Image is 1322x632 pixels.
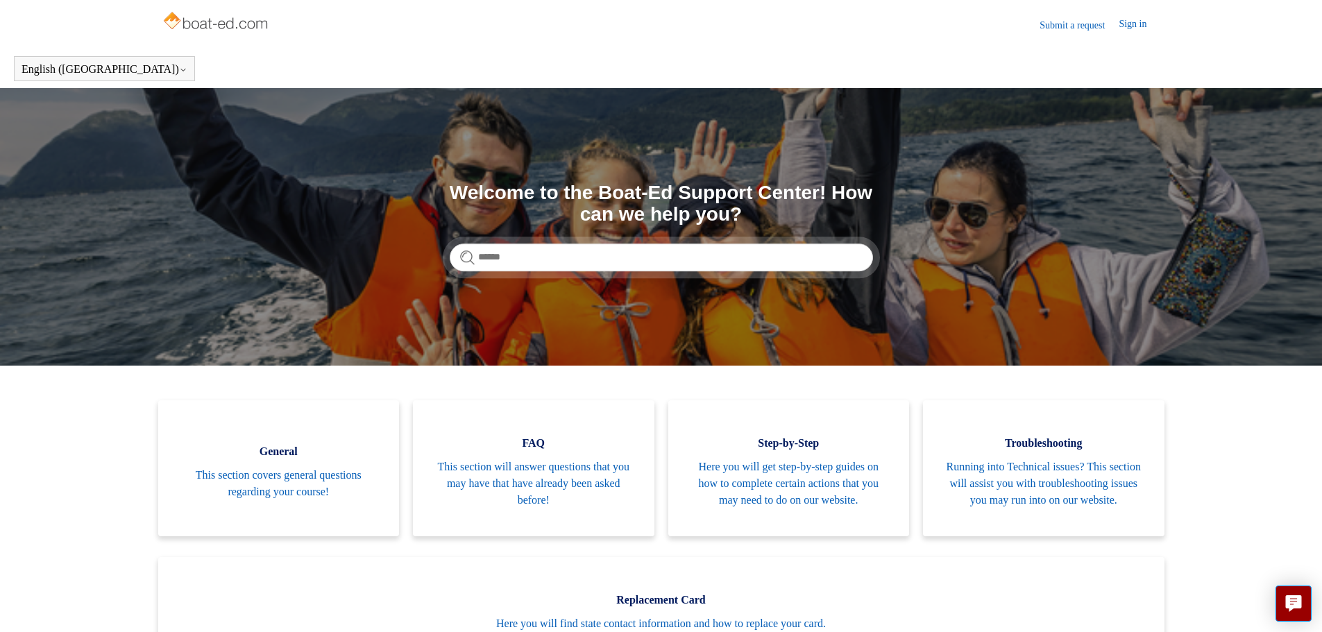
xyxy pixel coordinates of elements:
[162,8,272,36] img: Boat-Ed Help Center home page
[1040,18,1119,33] a: Submit a request
[434,459,634,509] span: This section will answer questions that you may have that have already been asked before!
[179,443,379,460] span: General
[689,435,889,452] span: Step-by-Step
[1276,586,1312,622] button: Live chat
[1119,17,1160,33] a: Sign in
[179,592,1144,608] span: Replacement Card
[179,467,379,500] span: This section covers general questions regarding your course!
[944,435,1144,452] span: Troubleshooting
[689,459,889,509] span: Here you will get step-by-step guides on how to complete certain actions that you may need to do ...
[413,400,654,536] a: FAQ This section will answer questions that you may have that have already been asked before!
[923,400,1164,536] a: Troubleshooting Running into Technical issues? This section will assist you with troubleshooting ...
[944,459,1144,509] span: Running into Technical issues? This section will assist you with troubleshooting issues you may r...
[450,182,873,225] h1: Welcome to the Boat-Ed Support Center! How can we help you?
[158,400,400,536] a: General This section covers general questions regarding your course!
[22,63,187,76] button: English ([GEOGRAPHIC_DATA])
[434,435,634,452] span: FAQ
[450,244,873,271] input: Search
[179,615,1144,632] span: Here you will find state contact information and how to replace your card.
[668,400,910,536] a: Step-by-Step Here you will get step-by-step guides on how to complete certain actions that you ma...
